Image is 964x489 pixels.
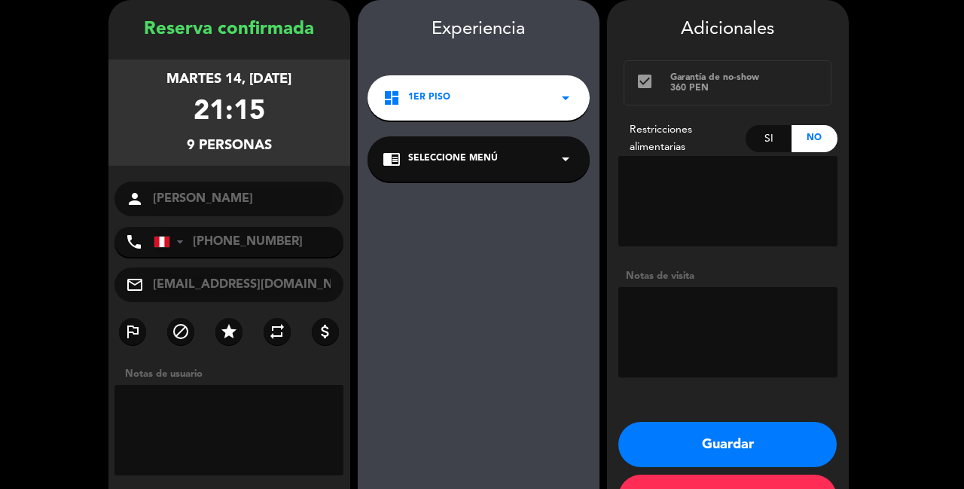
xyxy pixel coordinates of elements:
i: block [172,322,190,341]
div: Adicionales [618,15,837,44]
i: arrow_drop_down [557,150,575,168]
div: 360 PEN [670,83,820,93]
i: chrome_reader_mode [383,150,401,168]
div: No [792,125,837,152]
div: Reserva confirmada [108,15,350,44]
div: Peru (Perú): +51 [154,228,189,256]
div: Experiencia [358,15,599,44]
i: repeat [268,322,286,341]
div: 9 personas [187,135,272,157]
i: mail_outline [126,276,144,294]
i: dashboard [383,89,401,107]
div: martes 14, [DATE] [166,69,291,90]
i: check_box [636,72,654,90]
i: attach_money [316,322,334,341]
i: star [220,322,238,341]
button: Guardar [618,422,837,467]
i: phone [125,233,143,251]
i: outlined_flag [124,322,142,341]
div: Notas de usuario [117,366,350,382]
i: arrow_drop_down [557,89,575,107]
span: Seleccione Menú [408,151,498,167]
div: Garantía de no-show [670,72,820,83]
div: 21:15 [194,90,265,135]
span: 1ER PISO [408,90,450,105]
div: Si [746,125,792,152]
i: person [126,190,144,208]
div: Restricciones alimentarias [618,121,746,156]
div: Notas de visita [618,268,837,284]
